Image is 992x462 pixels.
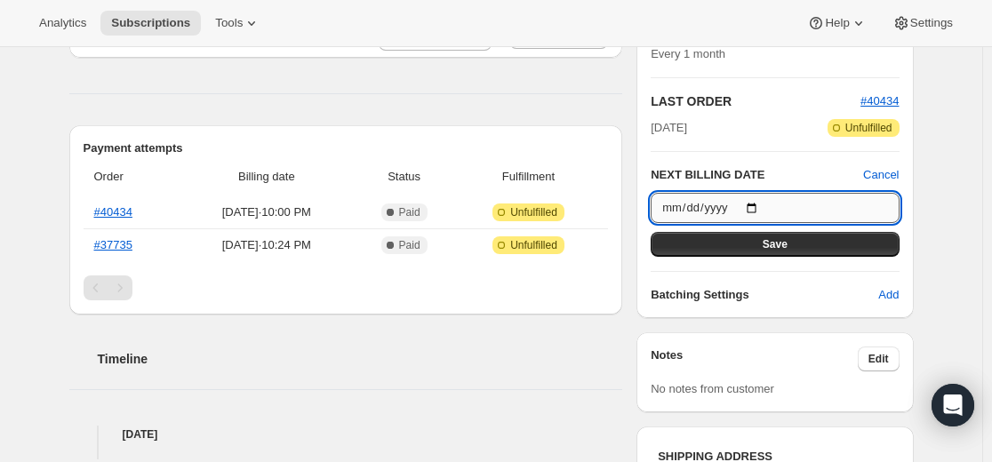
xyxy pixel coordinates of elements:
[359,168,448,186] span: Status
[651,286,878,304] h6: Batching Settings
[184,203,348,221] span: [DATE] · 10:00 PM
[651,346,858,371] h3: Notes
[94,205,132,219] a: #40434
[910,16,953,30] span: Settings
[215,16,243,30] span: Tools
[399,205,420,219] span: Paid
[651,47,725,60] span: Every 1 month
[882,11,964,36] button: Settings
[510,205,557,219] span: Unfulfilled
[111,16,190,30] span: Subscriptions
[94,238,132,251] a: #37735
[69,426,623,443] h4: [DATE]
[651,232,899,257] button: Save
[932,384,974,426] div: Open Intercom Messenger
[763,237,788,251] span: Save
[845,121,892,135] span: Unfulfilled
[860,92,899,110] button: #40434
[863,166,899,184] button: Cancel
[796,11,877,36] button: Help
[868,352,889,366] span: Edit
[84,157,180,196] th: Order
[204,11,271,36] button: Tools
[84,139,609,157] h2: Payment attempts
[184,168,348,186] span: Billing date
[825,16,849,30] span: Help
[651,92,860,110] h2: LAST ORDER
[858,346,900,371] button: Edit
[651,166,863,184] h2: NEXT BILLING DATE
[651,382,774,395] span: No notes from customer
[510,238,557,252] span: Unfulfilled
[184,236,348,254] span: [DATE] · 10:24 PM
[28,11,97,36] button: Analytics
[84,275,609,300] nav: Pagination
[878,286,899,304] span: Add
[460,168,597,186] span: Fulfillment
[860,94,899,108] a: #40434
[98,350,623,368] h2: Timeline
[39,16,86,30] span: Analytics
[868,281,909,309] button: Add
[651,119,687,137] span: [DATE]
[100,11,201,36] button: Subscriptions
[399,238,420,252] span: Paid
